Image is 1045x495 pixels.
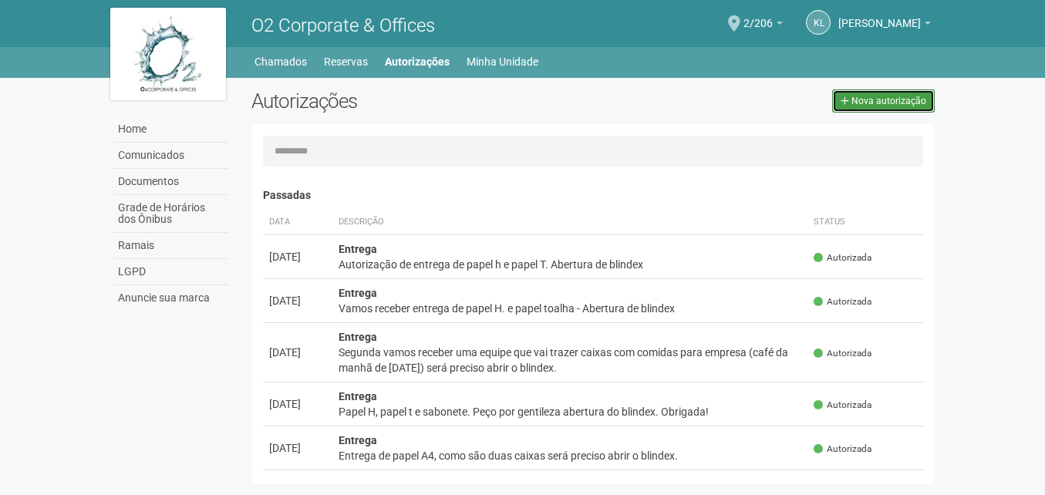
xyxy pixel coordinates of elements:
[339,301,802,316] div: Vamos receber entrega de papel H. e papel toalha - Abertura de blindex
[339,257,802,272] div: Autorização de entrega de papel h e papel T. Abertura de blindex
[255,51,307,72] a: Chamados
[339,390,377,402] strong: Entrega
[814,443,871,456] span: Autorizada
[814,347,871,360] span: Autorizada
[324,51,368,72] a: Reservas
[332,210,808,235] th: Descrição
[269,249,326,264] div: [DATE]
[838,2,921,29] span: Kauany Lopes
[114,285,228,311] a: Anuncie sua marca
[838,19,931,32] a: [PERSON_NAME]
[339,434,377,446] strong: Entrega
[743,2,773,29] span: 2/206
[114,143,228,169] a: Comunicados
[114,259,228,285] a: LGPD
[851,96,926,106] span: Nova autorização
[806,10,831,35] a: KL
[339,331,377,343] strong: Entrega
[385,51,450,72] a: Autorizações
[269,345,326,360] div: [DATE]
[832,89,935,113] a: Nova autorização
[263,210,332,235] th: Data
[339,287,377,299] strong: Entrega
[114,195,228,233] a: Grade de Horários dos Ônibus
[339,404,802,419] div: Papel H, papel t e sabonete. Peço por gentileza abertura do blindex. Obrigada!
[251,89,581,113] h2: Autorizações
[814,295,871,308] span: Autorizada
[339,345,802,375] div: Segunda vamos receber uma equipe que vai trazer caixas com comidas para empresa (café da manhã de...
[743,19,783,32] a: 2/206
[807,210,923,235] th: Status
[114,233,228,259] a: Ramais
[467,51,538,72] a: Minha Unidade
[114,169,228,195] a: Documentos
[269,440,326,456] div: [DATE]
[339,243,377,255] strong: Entrega
[114,116,228,143] a: Home
[251,15,435,36] span: O2 Corporate & Offices
[269,293,326,308] div: [DATE]
[269,396,326,412] div: [DATE]
[263,190,924,201] h4: Passadas
[814,399,871,412] span: Autorizada
[110,8,226,100] img: logo.jpg
[814,251,871,264] span: Autorizada
[339,448,802,463] div: Entrega de papel A4, como são duas caixas será preciso abrir o blindex.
